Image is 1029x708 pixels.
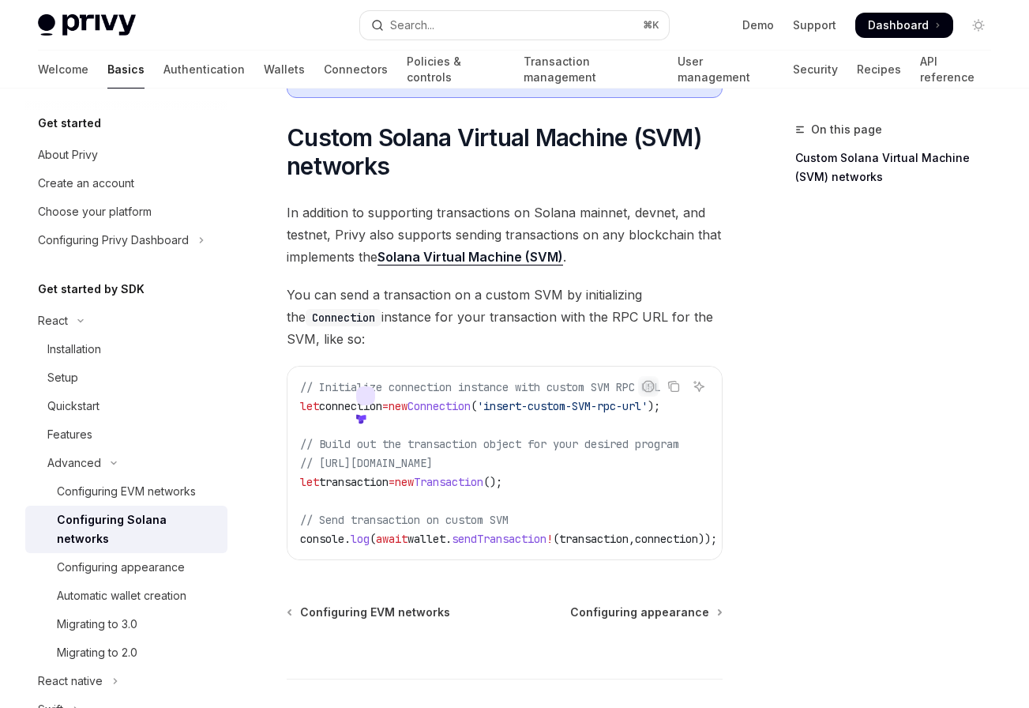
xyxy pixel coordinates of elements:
span: let [300,399,319,413]
a: Configuring EVM networks [288,604,450,620]
div: React native [38,672,103,691]
span: Transaction [414,475,483,489]
span: = [382,399,389,413]
span: ); [648,399,660,413]
span: Custom Solana Virtual Machine (SVM) networks [287,123,723,180]
a: Setup [25,363,227,392]
button: Toggle React section [25,307,227,335]
a: Solana Virtual Machine (SVM) [377,249,563,265]
span: . [445,532,452,546]
a: Create an account [25,169,227,198]
span: Connection [407,399,471,413]
a: Choose your platform [25,198,227,226]
a: API reference [920,51,991,88]
span: . [344,532,351,546]
span: new [395,475,414,489]
h5: Get started by SDK [38,280,145,299]
button: Ask AI [689,376,709,397]
span: Dashboard [868,17,929,33]
div: Create an account [38,174,134,193]
a: Configuring appearance [570,604,721,620]
a: Features [25,420,227,449]
div: Configuring Privy Dashboard [38,231,189,250]
div: Configuring Solana networks [57,510,218,548]
h5: Get started [38,114,101,133]
div: Advanced [47,454,101,473]
span: new [389,399,407,413]
a: Security [793,51,838,88]
a: Recipes [857,51,901,88]
span: await [376,532,407,546]
span: // Send transaction on custom SVM [300,513,509,527]
span: ( [370,532,376,546]
span: // Initialize connection instance with custom SVM RPC URL [300,380,660,394]
span: (); [483,475,502,489]
a: About Privy [25,141,227,169]
span: // [URL][DOMAIN_NAME] [300,456,433,470]
span: Configuring EVM networks [300,604,450,620]
a: Custom Solana Virtual Machine (SVM) networks [795,145,1004,190]
button: Toggle Configuring Privy Dashboard section [25,226,227,254]
div: Search... [390,16,434,35]
a: Support [793,17,836,33]
a: Dashboard [855,13,953,38]
a: Quickstart [25,392,227,420]
a: Authentication [163,51,245,88]
div: Choose your platform [38,202,152,221]
a: Policies & controls [407,51,505,88]
a: Basics [107,51,145,88]
span: ⌘ K [643,19,659,32]
span: wallet [407,532,445,546]
a: Configuring Solana networks [25,506,227,553]
span: log [351,532,370,546]
a: Transaction management [524,51,659,88]
div: Setup [47,368,78,387]
a: Demo [742,17,774,33]
div: About Privy [38,145,98,164]
div: Installation [47,340,101,359]
button: Toggle Advanced section [25,449,227,477]
span: On this page [811,120,882,139]
span: Configuring appearance [570,604,709,620]
div: Migrating to 3.0 [57,615,137,634]
div: Configuring EVM networks [57,482,196,501]
div: Migrating to 2.0 [57,643,137,662]
a: Migrating to 2.0 [25,638,227,667]
span: 'insert-custom-SVM-rpc-url' [477,399,648,413]
span: ! [546,532,553,546]
div: Automatic wallet creation [57,586,186,605]
img: light logo [38,14,136,36]
button: Toggle dark mode [966,13,991,38]
span: , [629,532,635,546]
span: transaction [559,532,629,546]
button: Copy the contents from the code block [663,376,684,397]
span: transaction [319,475,389,489]
a: User management [678,51,774,88]
span: You can send a transaction on a custom SVM by initializing the instance for your transaction with... [287,284,723,350]
a: Configuring appearance [25,553,227,582]
span: = [389,475,395,489]
span: console [300,532,344,546]
span: connection [319,399,382,413]
button: Open search [360,11,670,40]
span: connection [635,532,698,546]
a: Connectors [324,51,388,88]
div: Configuring appearance [57,558,185,577]
a: Automatic wallet creation [25,582,227,610]
button: Toggle React native section [25,667,227,695]
span: ( [471,399,477,413]
a: Installation [25,335,227,363]
span: sendTransaction [452,532,546,546]
a: Configuring EVM networks [25,477,227,506]
div: React [38,311,68,330]
a: Welcome [38,51,88,88]
span: let [300,475,319,489]
span: // Build out the transaction object for your desired program [300,437,679,451]
a: Wallets [264,51,305,88]
a: Migrating to 3.0 [25,610,227,638]
span: )); [698,532,717,546]
button: Report incorrect code [638,376,659,397]
span: ( [553,532,559,546]
div: Features [47,425,92,444]
code: Connection [306,309,381,326]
